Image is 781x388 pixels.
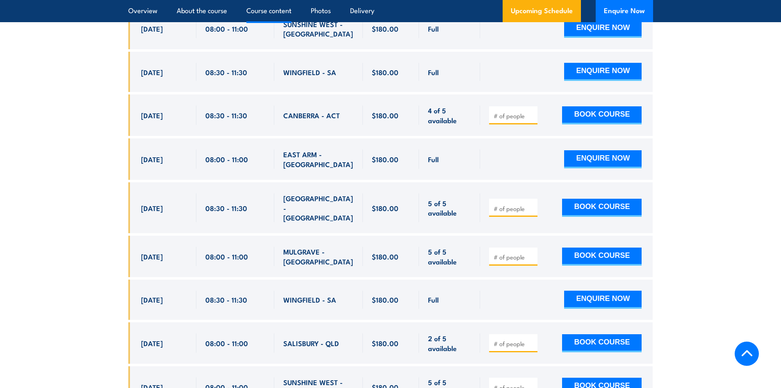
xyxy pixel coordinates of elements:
[141,110,163,120] span: [DATE]
[562,106,642,124] button: BOOK COURSE
[428,67,439,77] span: Full
[141,295,163,304] span: [DATE]
[562,248,642,266] button: BOOK COURSE
[372,295,398,304] span: $180.00
[494,112,535,120] input: # of people
[283,19,354,39] span: SUNSHINE WEST - [GEOGRAPHIC_DATA]
[141,252,163,261] span: [DATE]
[205,338,248,348] span: 08:00 - 11:00
[141,24,163,33] span: [DATE]
[372,203,398,213] span: $180.00
[428,24,439,33] span: Full
[494,253,535,261] input: # of people
[141,67,163,77] span: [DATE]
[428,333,471,353] span: 2 of 5 available
[428,106,471,125] span: 4 of 5 available
[562,334,642,352] button: BOOK COURSE
[205,110,247,120] span: 08:30 - 11:30
[428,198,471,218] span: 5 of 5 available
[372,154,398,164] span: $180.00
[283,295,336,304] span: WINGFIELD - SA
[494,340,535,348] input: # of people
[564,20,642,38] button: ENQUIRE NOW
[372,252,398,261] span: $180.00
[494,204,535,213] input: # of people
[205,295,247,304] span: 08:30 - 11:30
[428,154,439,164] span: Full
[428,295,439,304] span: Full
[141,338,163,348] span: [DATE]
[428,247,471,266] span: 5 of 5 available
[372,24,398,33] span: $180.00
[372,338,398,348] span: $180.00
[562,199,642,217] button: BOOK COURSE
[205,154,248,164] span: 08:00 - 11:00
[564,291,642,309] button: ENQUIRE NOW
[283,338,339,348] span: SALISBURY - QLD
[141,154,163,164] span: [DATE]
[564,150,642,168] button: ENQUIRE NOW
[205,67,247,77] span: 08:30 - 11:30
[283,67,336,77] span: WINGFIELD - SA
[205,203,247,213] span: 08:30 - 11:30
[283,110,340,120] span: CANBERRA - ACT
[141,203,163,213] span: [DATE]
[372,110,398,120] span: $180.00
[372,67,398,77] span: $180.00
[564,63,642,81] button: ENQUIRE NOW
[283,193,354,222] span: [GEOGRAPHIC_DATA] - [GEOGRAPHIC_DATA]
[283,247,354,266] span: MULGRAVE - [GEOGRAPHIC_DATA]
[205,24,248,33] span: 08:00 - 11:00
[205,252,248,261] span: 08:00 - 11:00
[283,149,354,169] span: EAST ARM - [GEOGRAPHIC_DATA]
